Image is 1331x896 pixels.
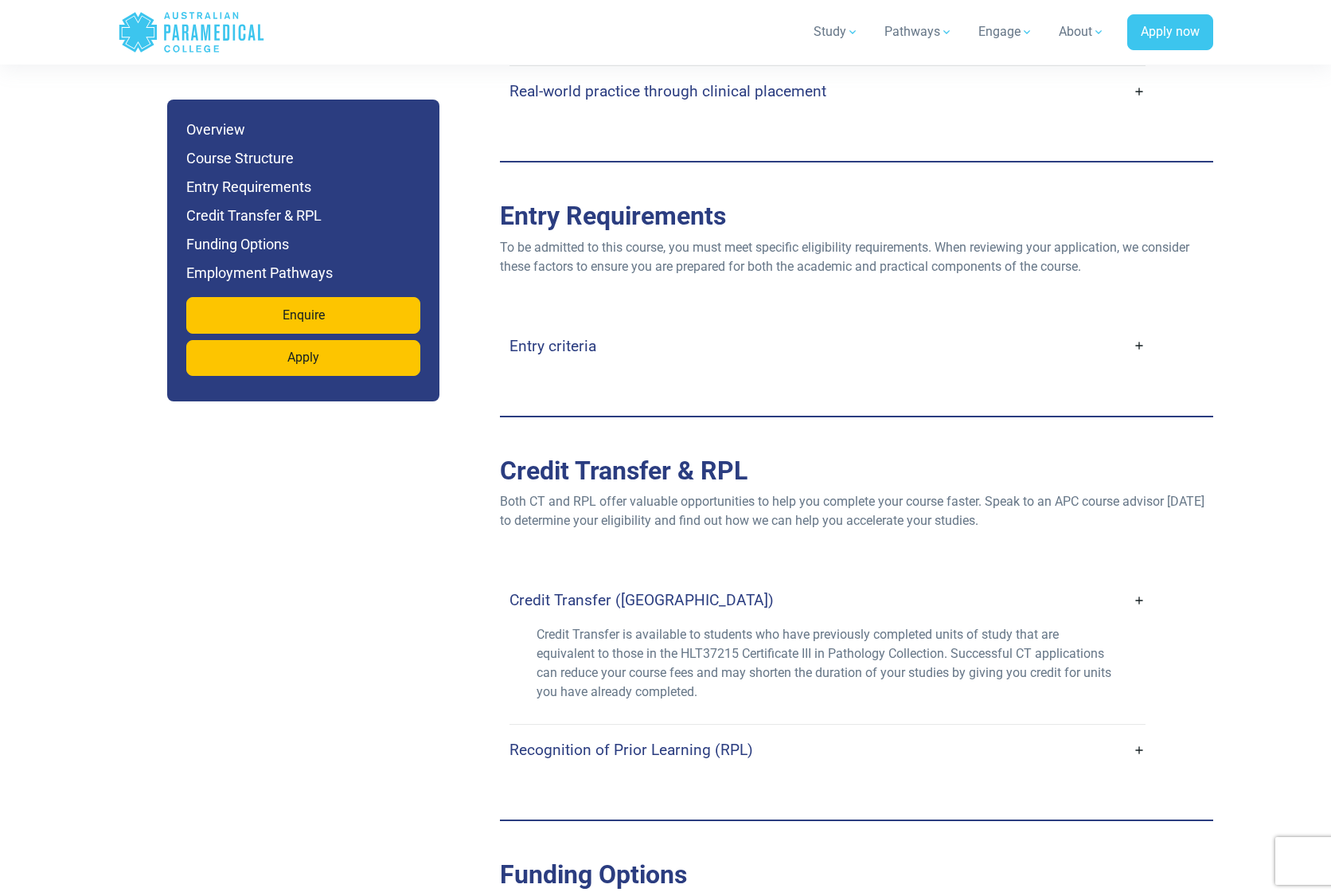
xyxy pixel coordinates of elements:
p: To be admitted to this course, you must meet specific eligibility requirements. When reviewing yo... [500,238,1213,276]
p: Credit Transfer is available to students who have previously completed units of study that are eq... [537,625,1118,702]
a: Credit Transfer ([GEOGRAPHIC_DATA]) [509,581,1146,619]
a: Study [804,10,868,54]
a: Engage [969,10,1043,54]
a: Real-world practice through clinical placement [509,72,1146,110]
h4: Entry criteria [509,337,596,355]
a: Recognition of Prior Learning (RPL) [509,731,1146,769]
h2: Credit Transfer & RPL [500,456,1213,486]
a: Entry criteria [509,327,1146,365]
p: Both CT and RPL offer valuable opportunities to help you complete your course faster. Speak to an... [500,492,1213,530]
a: Apply now [1127,14,1213,51]
h2: Entry Requirements [500,201,1213,231]
a: About [1049,10,1114,54]
h4: Recognition of Prior Learning (RPL) [509,741,753,759]
a: Pathways [875,10,962,54]
h4: Real-world practice through clinical placement [509,82,826,100]
h4: Credit Transfer ([GEOGRAPHIC_DATA]) [509,591,774,609]
a: Australian Paramedical College [118,6,265,58]
h2: Funding Options [500,859,1213,890]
